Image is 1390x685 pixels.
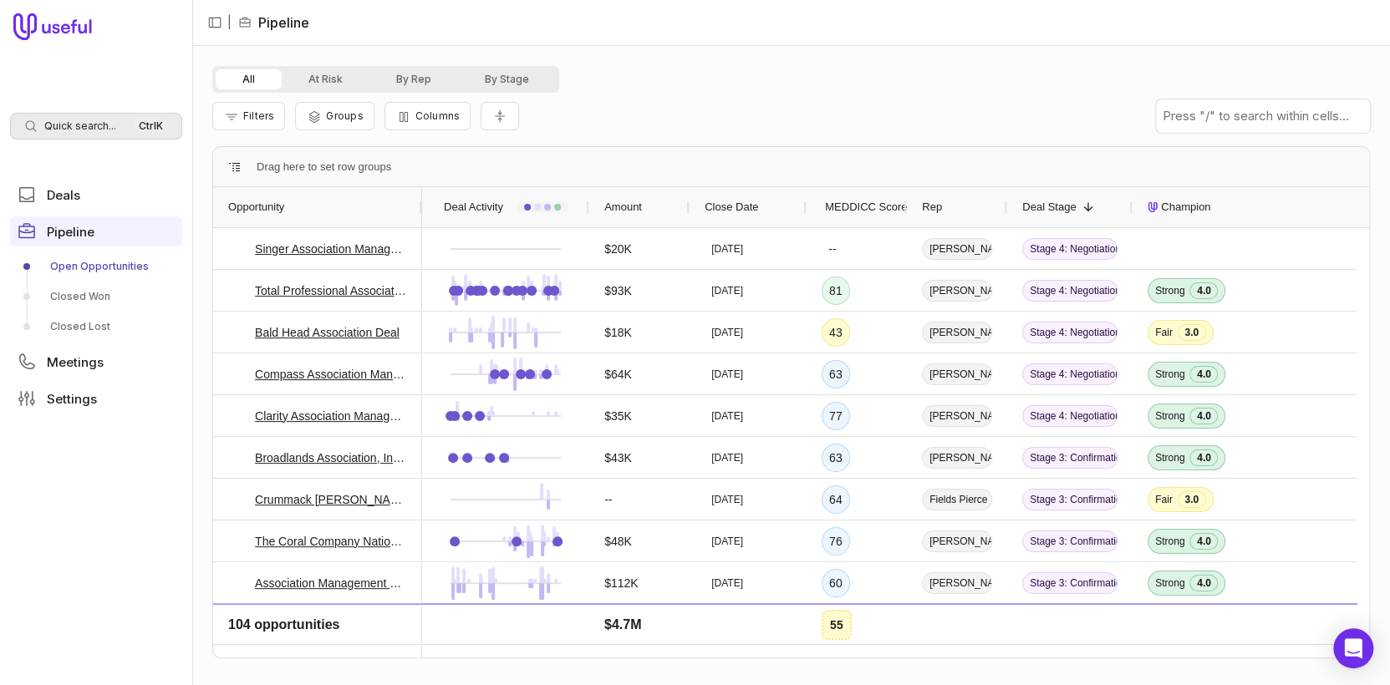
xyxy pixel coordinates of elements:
[47,356,104,368] span: Meetings
[822,318,850,347] div: 43
[922,489,992,510] span: Fields Pierce
[604,239,632,259] span: $20K
[711,284,743,297] time: [DATE]
[604,490,612,510] span: --
[10,216,182,246] a: Pipeline
[1022,572,1118,594] span: Stage 3: Confirmation
[711,576,743,590] time: [DATE]
[1189,616,1218,633] span: 4.0
[922,280,992,302] span: [PERSON_NAME]
[1022,447,1118,469] span: Stage 3: Confirmation
[1155,368,1184,381] span: Strong
[295,102,374,130] button: Group Pipeline
[326,109,363,122] span: Groups
[257,157,391,177] div: Row Groups
[922,238,992,260] span: [PERSON_NAME]
[10,383,182,414] a: Settings
[1155,284,1184,297] span: Strong
[711,535,743,548] time: [DATE]
[228,197,284,217] span: Opportunity
[922,530,992,552] span: [PERSON_NAME]
[255,281,407,301] a: Total Professional Association Management - New Deal
[216,69,282,89] button: All
[255,406,407,426] a: Clarity Association Management Services, Inc. Deal
[1155,451,1184,464] span: Strong
[134,118,168,134] kbd: Ctrl K
[1022,614,1118,636] span: Stage 3: Confirmation
[238,13,309,33] li: Pipeline
[822,277,850,305] div: 81
[604,448,632,468] span: $43K
[822,444,850,472] div: 63
[711,493,743,506] time: [DATE]
[255,364,407,384] a: Compass Association Management Deal
[604,406,632,426] span: $35K
[822,360,850,388] div: 63
[604,615,632,635] span: $18K
[604,531,632,551] span: $48K
[1189,282,1218,299] span: 4.0
[922,197,942,217] span: Rep
[458,69,556,89] button: By Stage
[1022,405,1118,427] span: Stage 4: Negotiation
[1155,326,1173,339] span: Fair
[1189,366,1218,383] span: 4.0
[212,102,285,130] button: Filter Pipeline
[604,281,632,301] span: $93K
[444,197,503,217] span: Deal Activity
[1022,197,1076,217] span: Deal Stage
[255,573,407,593] a: Association Management Group, Inc. Deal
[705,197,758,217] span: Close Date
[47,393,97,405] span: Settings
[711,451,743,464] time: [DATE]
[10,180,182,210] a: Deals
[1022,322,1118,343] span: Stage 4: Negotiation
[10,313,182,340] a: Closed Lost
[822,402,850,430] div: 77
[10,253,182,280] a: Open Opportunities
[255,531,407,551] a: The Coral Company Nationals
[1155,493,1173,506] span: Fair
[711,242,743,256] time: [DATE]
[822,527,850,556] div: 76
[711,618,743,632] time: [DATE]
[255,448,407,468] a: Broadlands Association, Inc. Deal
[10,283,182,310] a: Closed Won
[604,322,632,342] span: $18K
[711,368,743,381] time: [DATE]
[922,572,992,594] span: [PERSON_NAME]
[257,157,391,177] span: Drag here to set row groups
[1156,99,1370,133] input: Press "/" to search within cells...
[1022,489,1118,510] span: Stage 3: Confirmation
[1155,618,1184,632] span: Strong
[1178,324,1206,341] span: 3.0
[922,363,992,385] span: [PERSON_NAME]
[825,197,907,217] span: MEDDICC Score
[604,197,642,217] span: Amount
[44,119,116,133] span: Quick search...
[1189,408,1218,424] span: 4.0
[1022,363,1118,385] span: Stage 4: Negotiation
[1022,238,1118,260] span: Stage 4: Negotiation
[922,322,992,343] span: [PERSON_NAME]
[711,326,743,339] time: [DATE]
[1189,575,1218,591] span: 4.0
[415,109,460,122] span: Columns
[922,447,992,469] span: [PERSON_NAME]
[369,69,458,89] button: By Rep
[10,347,182,377] a: Meetings
[604,573,638,593] span: $112K
[255,615,390,635] a: The Keystone Group Deal
[1189,533,1218,550] span: 4.0
[255,322,400,342] a: Bald Head Association Deal
[822,236,843,262] div: --
[822,187,892,227] div: MEDDICC Score
[202,10,227,35] button: Collapse sidebar
[1178,491,1206,508] span: 3.0
[1155,576,1184,590] span: Strong
[227,13,232,33] span: |
[822,569,850,597] div: 60
[1022,280,1118,302] span: Stage 4: Negotiation
[922,614,992,636] span: Unnamed User
[1148,187,1368,227] div: Champion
